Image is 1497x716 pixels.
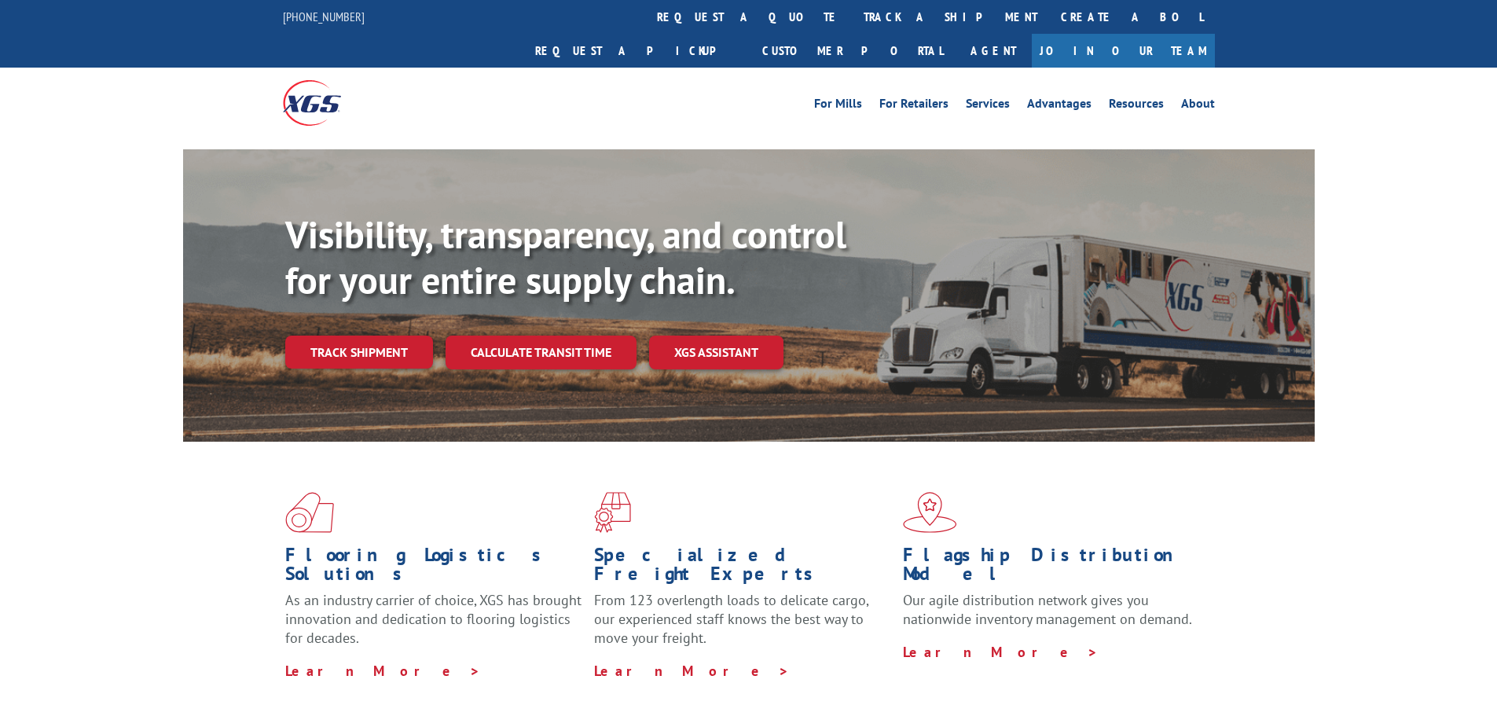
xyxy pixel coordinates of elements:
h1: Flooring Logistics Solutions [285,545,582,591]
a: About [1181,97,1215,115]
a: [PHONE_NUMBER] [283,9,365,24]
a: Learn More > [594,662,790,680]
a: Customer Portal [750,34,955,68]
a: Calculate transit time [446,336,637,369]
a: For Retailers [879,97,948,115]
img: xgs-icon-total-supply-chain-intelligence-red [285,492,334,533]
a: Advantages [1027,97,1092,115]
span: As an industry carrier of choice, XGS has brought innovation and dedication to flooring logistics... [285,591,582,647]
a: Agent [955,34,1032,68]
h1: Flagship Distribution Model [903,545,1200,591]
h1: Specialized Freight Experts [594,545,891,591]
a: Services [966,97,1010,115]
span: Our agile distribution network gives you nationwide inventory management on demand. [903,591,1192,628]
a: Learn More > [903,643,1099,661]
a: Resources [1109,97,1164,115]
img: xgs-icon-flagship-distribution-model-red [903,492,957,533]
a: Join Our Team [1032,34,1215,68]
b: Visibility, transparency, and control for your entire supply chain. [285,210,846,304]
img: xgs-icon-focused-on-flooring-red [594,492,631,533]
a: Request a pickup [523,34,750,68]
a: For Mills [814,97,862,115]
p: From 123 overlength loads to delicate cargo, our experienced staff knows the best way to move you... [594,591,891,661]
a: Track shipment [285,336,433,369]
a: Learn More > [285,662,481,680]
a: XGS ASSISTANT [649,336,783,369]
